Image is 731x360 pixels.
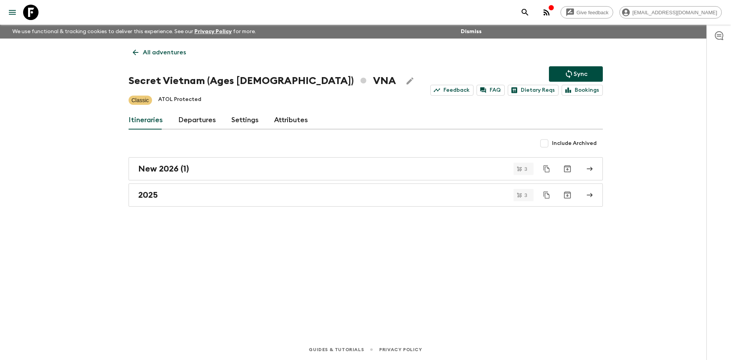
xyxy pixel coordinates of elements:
[9,25,259,39] p: We use functional & tracking cookies to deliver this experience. See our for more.
[560,187,575,203] button: Archive
[562,85,603,96] a: Bookings
[143,48,186,57] p: All adventures
[549,66,603,82] button: Sync adventure departures to the booking engine
[138,164,189,174] h2: New 2026 (1)
[138,190,158,200] h2: 2025
[430,85,473,96] a: Feedback
[231,111,259,130] a: Settings
[129,45,190,60] a: All adventures
[178,111,216,130] a: Departures
[628,10,721,15] span: [EMAIL_ADDRESS][DOMAIN_NAME]
[560,161,575,177] button: Archive
[309,345,364,354] a: Guides & Tutorials
[574,69,587,79] p: Sync
[552,140,597,147] span: Include Archived
[520,167,532,172] span: 3
[129,157,603,180] a: New 2026 (1)
[540,188,554,202] button: Duplicate
[132,96,149,104] p: Classic
[560,6,613,19] a: Give feedback
[459,26,483,37] button: Dismiss
[379,345,422,354] a: Privacy Policy
[619,6,722,19] div: [EMAIL_ADDRESS][DOMAIN_NAME]
[520,193,532,198] span: 3
[508,85,559,96] a: Dietary Reqs
[540,162,554,176] button: Duplicate
[158,96,201,105] p: ATOL Protected
[572,10,613,15] span: Give feedback
[5,5,20,20] button: menu
[129,73,396,89] h1: Secret Vietnam (Ages [DEMOGRAPHIC_DATA]) VNA
[402,73,418,89] button: Edit Adventure Title
[129,111,163,130] a: Itineraries
[517,5,533,20] button: search adventures
[477,85,505,96] a: FAQ
[129,183,603,207] a: 2025
[274,111,308,130] a: Attributes
[194,29,232,34] a: Privacy Policy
